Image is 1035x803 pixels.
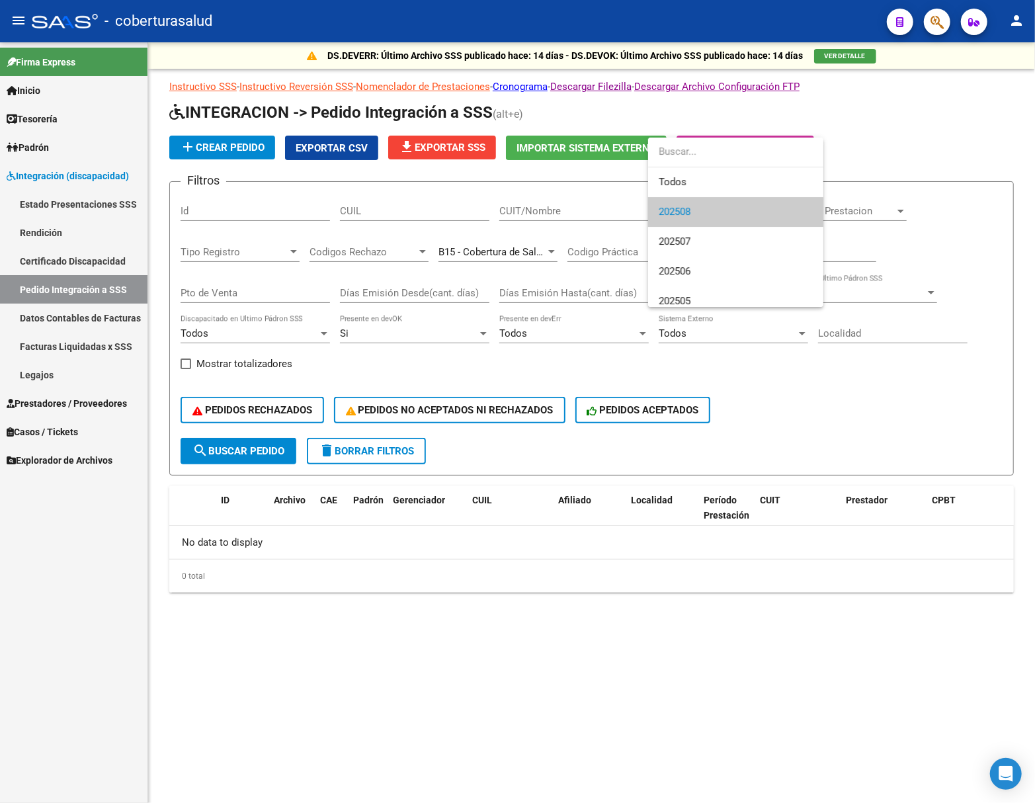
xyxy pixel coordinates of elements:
span: 202507 [659,235,690,247]
div: Open Intercom Messenger [990,758,1022,790]
input: dropdown search [648,136,823,166]
span: Todos [659,167,813,197]
span: 202506 [659,265,690,277]
span: 202508 [659,206,690,218]
span: 202505 [659,295,690,307]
